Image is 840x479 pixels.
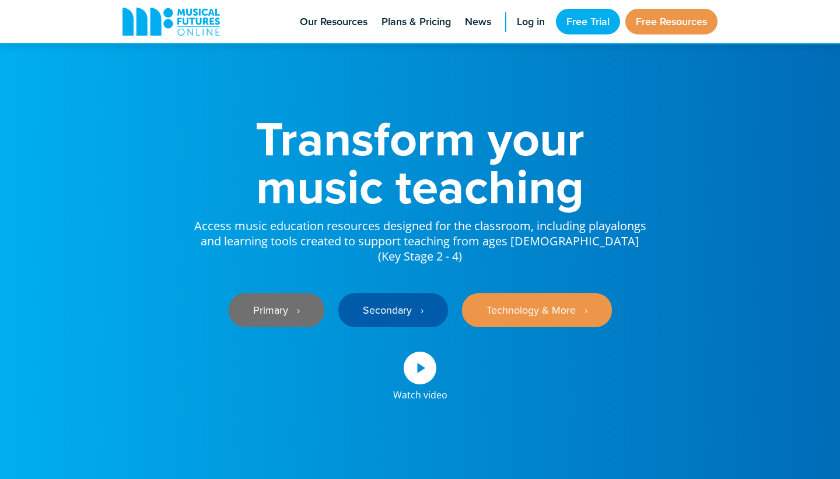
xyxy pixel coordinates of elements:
span: Plans & Pricing [381,14,451,30]
a: Primary ‎‏‏‎ ‎ › [229,293,324,327]
a: Technology & More ‎‏‏‎ ‎ › [462,293,612,327]
p: Access music education resources designed for the classroom, including playalongs and learning to... [192,210,647,264]
div: Watch video [393,384,447,400]
a: Free Trial [556,9,620,34]
h1: Transform your music teaching [192,114,647,210]
span: Log in [517,14,545,30]
span: News [465,14,491,30]
a: Secondary ‎‏‏‎ ‎ › [338,293,448,327]
a: Free Resources [625,9,717,34]
span: Our Resources [300,14,367,30]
